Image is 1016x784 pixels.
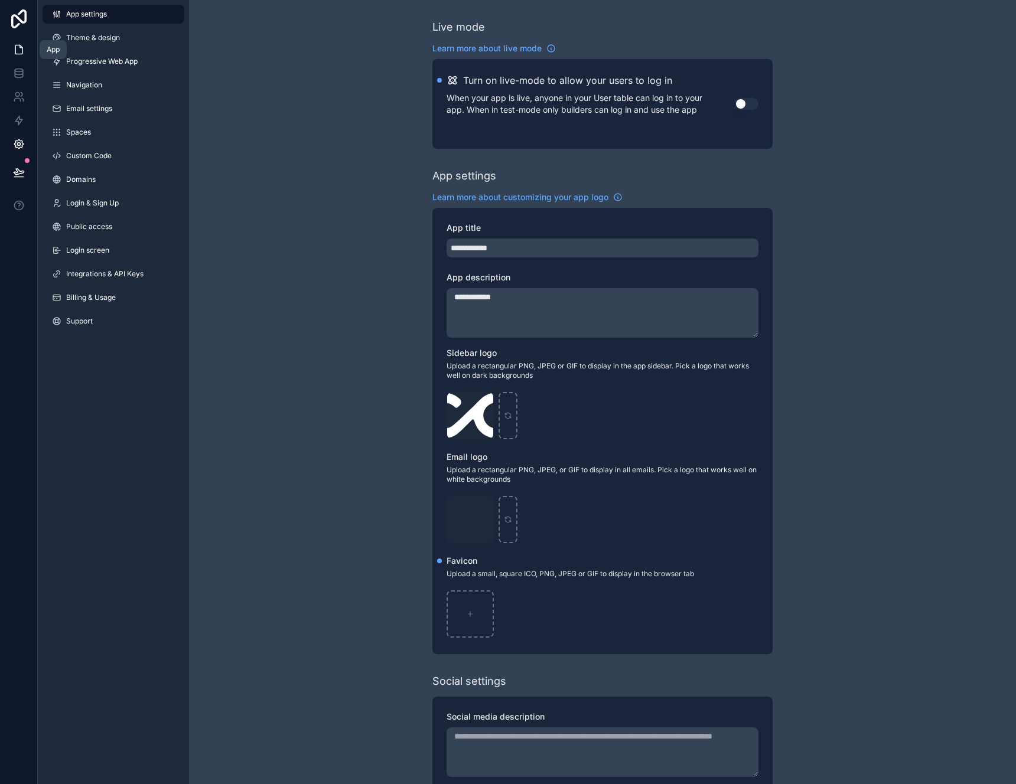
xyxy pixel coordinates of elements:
a: Login & Sign Up [43,194,184,213]
div: App [47,45,60,54]
a: Spaces [43,123,184,142]
div: Live mode [432,19,485,35]
a: Domains [43,170,184,189]
span: Public access [66,222,112,231]
span: Navigation [66,80,102,90]
span: Domains [66,175,96,184]
a: Billing & Usage [43,288,184,307]
span: Favicon [447,556,477,566]
div: Social settings [432,673,506,690]
h2: Turn on live-mode to allow your users to log in [463,73,672,87]
span: Billing & Usage [66,293,116,302]
span: Spaces [66,128,91,137]
span: Email logo [447,452,487,462]
span: Login & Sign Up [66,198,119,208]
span: App description [447,272,510,282]
span: Upload a small, square ICO, PNG, JPEG or GIF to display in the browser tab [447,569,758,579]
span: Upload a rectangular PNG, JPEG, or GIF to display in all emails. Pick a logo that works well on w... [447,465,758,484]
span: Sidebar logo [447,348,497,358]
a: Learn more about live mode [432,43,556,54]
a: Theme & design [43,28,184,47]
a: App settings [43,5,184,24]
a: Support [43,312,184,331]
a: Learn more about customizing your app logo [432,191,623,203]
span: Custom Code [66,151,112,161]
p: When your app is live, anyone in your User table can log in to your app. When in test-mode only b... [447,92,735,116]
span: Upload a rectangular PNG, JPEG or GIF to display in the app sidebar. Pick a logo that works well ... [447,361,758,380]
span: App settings [66,9,107,19]
a: Login screen [43,241,184,260]
span: Progressive Web App [66,57,138,66]
div: App settings [432,168,496,184]
span: Integrations & API Keys [66,269,144,279]
span: Email settings [66,104,112,113]
a: Integrations & API Keys [43,264,184,283]
a: Progressive Web App [43,52,184,71]
span: Login screen [66,246,109,255]
span: App title [447,223,481,233]
a: Navigation [43,76,184,94]
span: Learn more about customizing your app logo [432,191,608,203]
span: Support [66,316,93,326]
span: Social media description [447,711,545,721]
a: Custom Code [43,146,184,165]
span: Learn more about live mode [432,43,542,54]
a: Email settings [43,99,184,118]
span: Theme & design [66,33,120,43]
a: Public access [43,217,184,236]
